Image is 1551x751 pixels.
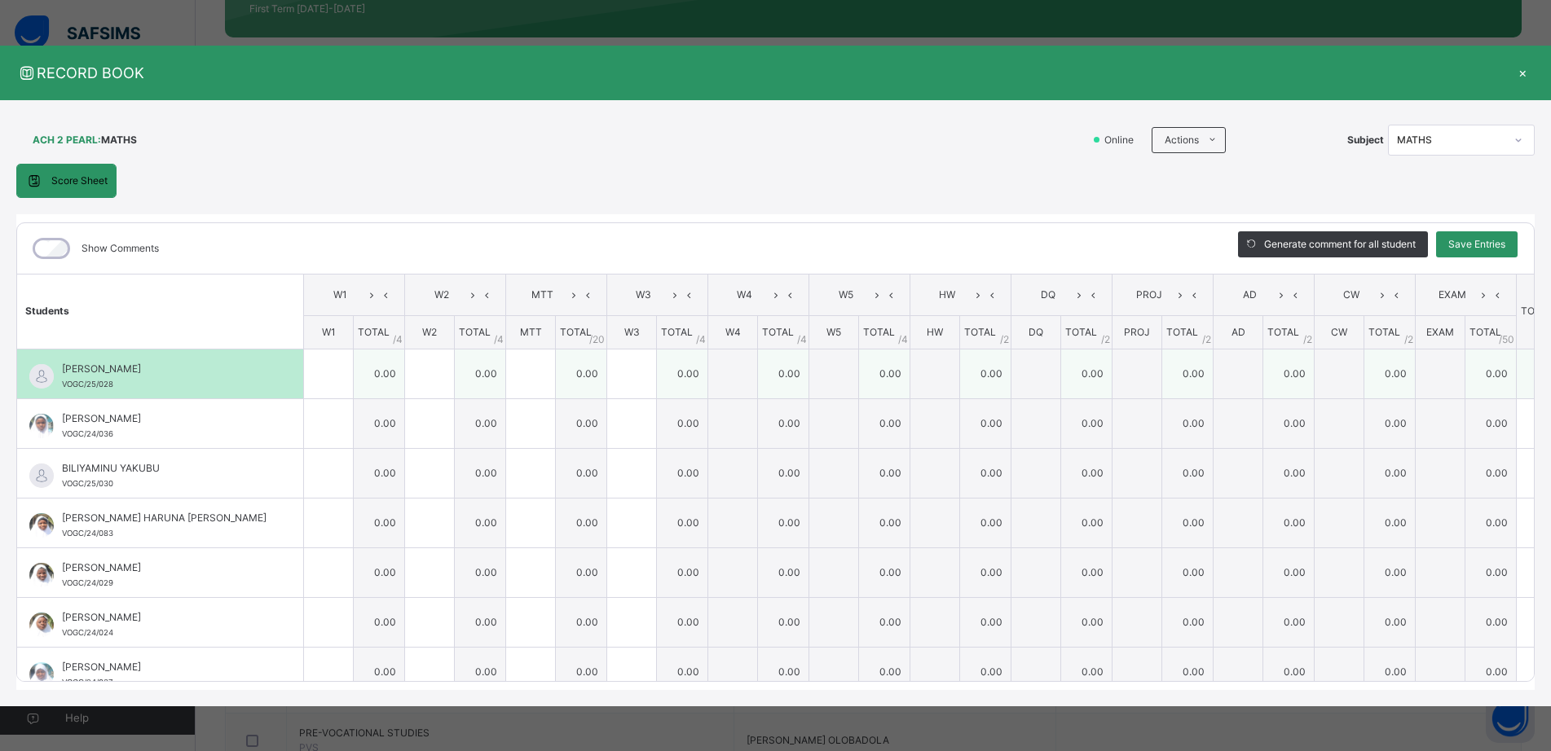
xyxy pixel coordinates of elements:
td: 0.00 [1263,598,1315,648]
span: MATHS [101,133,137,147]
td: 0.00 [758,449,809,498]
span: TOTAL [1166,326,1198,338]
span: W2 [422,326,437,338]
span: VOGC/25/028 [62,380,113,389]
td: 0.00 [556,349,607,399]
td: 0.00 [556,498,607,548]
span: Actions [1165,133,1199,147]
td: 0.00 [354,598,405,648]
td: 0.00 [1263,648,1315,697]
span: / 4 [494,332,504,347]
td: 0.00 [657,548,708,598]
span: [PERSON_NAME] HARUNA [PERSON_NAME] [62,511,267,525]
span: TOTAL [1368,326,1400,338]
td: 0.00 [657,449,708,498]
span: DQ [1029,326,1043,338]
span: W5 [822,288,870,302]
td: 0.00 [354,548,405,598]
td: 0.00 [556,598,607,648]
td: 0.00 [1263,498,1315,548]
td: 0.00 [1465,349,1517,399]
td: 0.00 [1364,349,1416,399]
img: VOGC_24_037.png [29,662,54,687]
td: 0.00 [354,648,405,697]
td: 0.00 [1465,548,1517,598]
td: 0.00 [1364,399,1416,449]
span: CW [1327,288,1375,302]
td: 0.00 [1465,498,1517,548]
td: 0.00 [1364,548,1416,598]
td: 0.00 [758,399,809,449]
td: 0.00 [354,498,405,548]
img: VOGC_24_029.png [29,563,54,587]
td: 0.00 [1364,598,1416,648]
span: VOGC/24/037 [62,678,112,687]
td: 0.00 [1364,648,1416,697]
span: CW [1331,326,1347,338]
td: 0.00 [960,598,1011,648]
span: [PERSON_NAME] [62,610,267,625]
td: 0.00 [1061,598,1113,648]
span: EXAM [1428,288,1476,302]
td: 0.00 [960,498,1011,548]
span: / 4 [898,332,908,347]
td: 0.00 [1061,399,1113,449]
td: 0.00 [1061,349,1113,399]
td: 0.00 [1162,548,1214,598]
span: [PERSON_NAME] [62,560,267,575]
td: 0.00 [1162,598,1214,648]
td: 0.00 [960,399,1011,449]
td: 0.00 [758,349,809,399]
td: 0.00 [859,648,910,697]
td: 0.00 [657,498,708,548]
span: / 50 [1499,332,1514,347]
td: 0.00 [1263,449,1315,498]
td: 0.00 [1263,349,1315,399]
span: TOTAL [1469,326,1501,338]
td: 0.00 [657,349,708,399]
td: 0.00 [1364,498,1416,548]
td: 0.00 [1465,449,1517,498]
td: 0.00 [657,648,708,697]
span: W4 [725,326,741,338]
td: 0.00 [1061,648,1113,697]
td: 0.00 [1061,498,1113,548]
td: 0.00 [1465,598,1517,648]
span: TOTAL [358,326,390,338]
td: 0.00 [657,598,708,648]
td: 0.00 [1061,548,1113,598]
td: 0.00 [1465,648,1517,697]
img: VOGC_24_083.png [29,513,54,538]
td: 0.00 [960,548,1011,598]
span: Online [1103,133,1143,147]
span: VOGC/25/030 [62,479,113,488]
span: BILIYAMINU YAKUBU [62,461,267,476]
td: 0.00 [455,598,506,648]
span: / 4 [797,332,807,347]
td: 0.00 [354,399,405,449]
span: MTT [518,288,566,302]
td: 0.00 [960,449,1011,498]
span: HW [927,326,943,338]
span: W1 [316,288,364,302]
img: VOGC_24_036.png [29,414,54,438]
div: × [1510,62,1535,84]
span: / 2 [1101,332,1110,347]
td: 0.00 [1162,399,1214,449]
td: 0.00 [960,349,1011,399]
span: PROJ [1124,326,1150,338]
td: 0.00 [1061,449,1113,498]
div: MATHS [1397,133,1505,147]
span: Generate comment for all student [1264,237,1416,252]
img: default.svg [29,364,54,389]
td: 0.00 [758,548,809,598]
label: Show Comments [82,241,159,256]
td: 0.00 [455,399,506,449]
span: W4 [720,288,769,302]
img: default.svg [29,463,54,488]
td: 0.00 [556,449,607,498]
td: 0.00 [859,399,910,449]
span: / 2 [1202,332,1211,347]
td: 0.00 [758,498,809,548]
span: EXAM [1426,326,1454,338]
